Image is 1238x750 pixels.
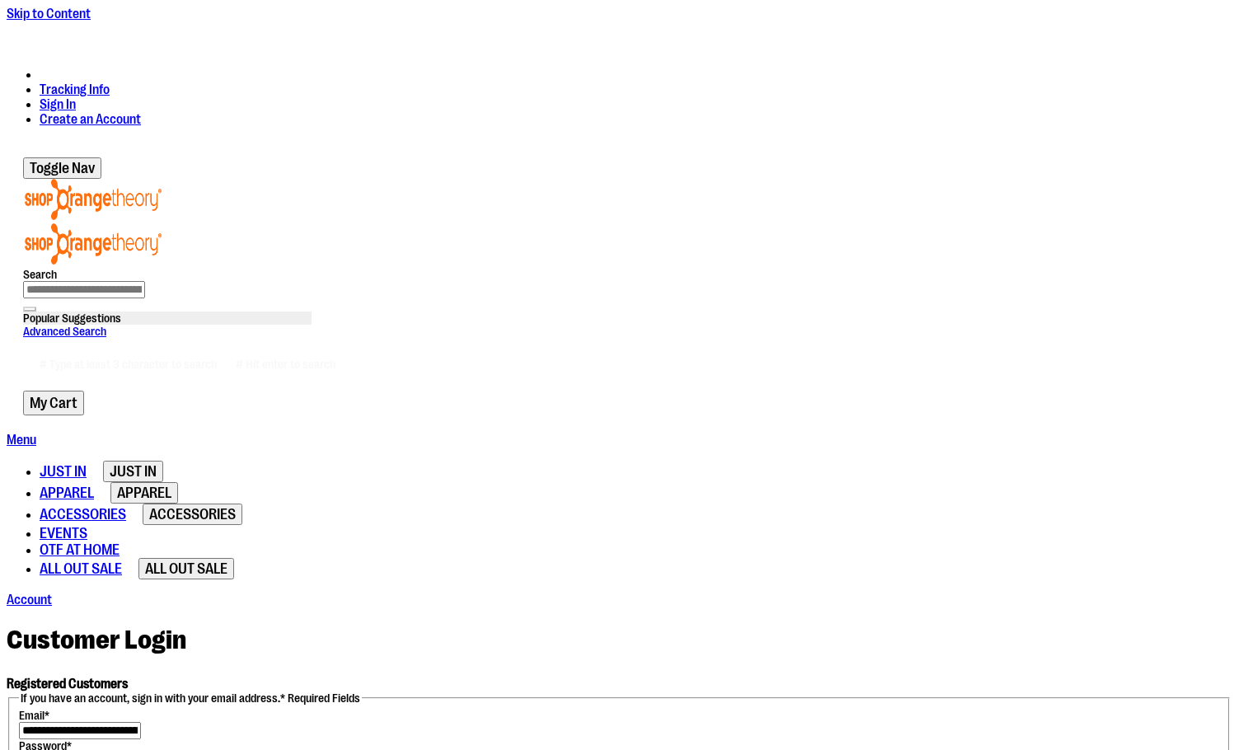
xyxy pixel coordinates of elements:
strong: Registered Customers [7,677,128,691]
button: My Cart [23,391,84,415]
a: Sign In [40,97,76,112]
span: JUST IN [40,463,87,480]
span: APPAREL [117,485,171,501]
span: * Required Fields [280,691,360,705]
span: ACCESSORIES [40,506,126,523]
span: Toggle Nav [30,160,95,176]
a: Create an Account [40,112,141,127]
span: JUST IN [110,463,157,480]
legend: If you have an account, sign in with your email address. [19,691,362,705]
div: Promotional banner [7,21,1231,54]
p: FREE Shipping, orders over $150. [512,21,727,36]
div: Popular Suggestions [23,312,312,325]
span: # Hit enter to search [236,358,335,371]
a: Menu [7,433,36,448]
img: Shop Orangetheory [23,179,163,220]
span: Search [23,268,57,281]
span: # Type at least 3 character to search [40,358,217,371]
a: Details [689,21,727,36]
span: Email [19,709,45,722]
span: APPAREL [40,485,94,501]
span: ALL OUT SALE [145,560,227,577]
span: ACCESSORIES [149,506,236,523]
span: OTF AT HOME [40,541,120,558]
a: Account [7,593,52,607]
img: Shop Orangetheory [23,223,163,265]
span: Customer Login [7,625,186,655]
span: EVENTS [40,525,87,541]
a: Skip to Content [7,7,91,21]
span: My Cart [30,395,77,411]
span: ALL OUT SALE [40,560,122,577]
button: Toggle Nav [23,157,101,179]
a: Tracking Info [40,82,110,97]
a: Advanced Search [23,325,106,338]
button: Search [23,307,36,312]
